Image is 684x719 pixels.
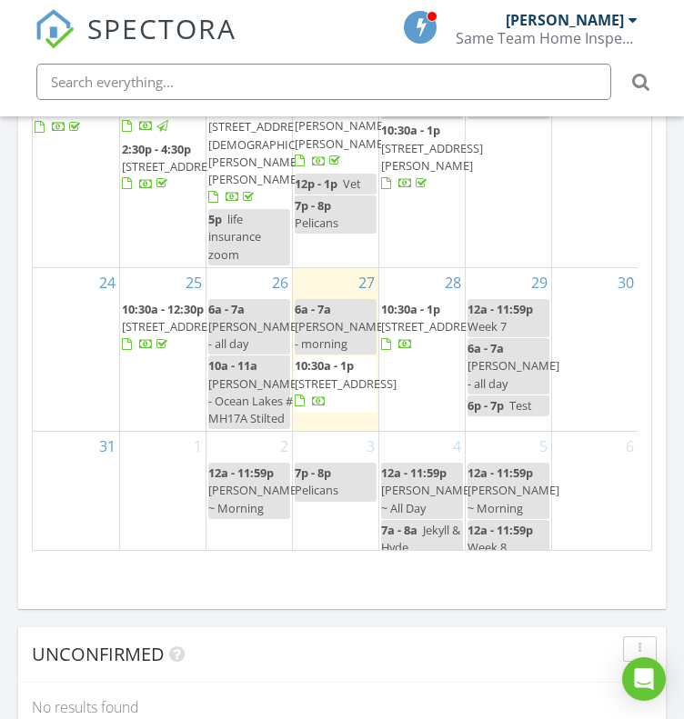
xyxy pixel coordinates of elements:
[208,118,334,187] span: [STREET_ADDRESS][DEMOGRAPHIC_DATA][PERSON_NAME][PERSON_NAME]
[268,268,292,297] a: Go to August 26, 2025
[449,432,465,461] a: Go to September 4, 2025
[206,267,292,431] td: Go to August 26, 2025
[536,432,551,461] a: Go to September 5, 2025
[208,101,334,205] a: 2p - 4p [STREET_ADDRESS][DEMOGRAPHIC_DATA][PERSON_NAME][PERSON_NAME]
[468,318,507,335] span: Week 7
[208,357,257,374] span: 10a - 11a
[468,397,504,414] span: 6p - 7p
[468,539,507,555] span: Week 8
[122,299,204,356] a: 10:30a - 12:30p [STREET_ADDRESS]
[465,432,551,560] td: Go to September 5, 2025
[208,301,245,317] span: 6a - 7a
[122,83,224,134] a: 10:30a - 1p [STREET_ADDRESS]
[381,522,417,538] span: 7a - 8a
[295,357,397,408] a: 10:30a - 1p [STREET_ADDRESS]
[208,99,290,208] a: 2p - 4p [STREET_ADDRESS][DEMOGRAPHIC_DATA][PERSON_NAME][PERSON_NAME]
[33,267,119,431] td: Go to August 24, 2025
[119,267,206,431] td: Go to August 25, 2025
[468,357,559,391] span: [PERSON_NAME] - all day
[295,215,338,231] span: Pelicans
[122,141,224,192] a: 2:30p - 4:30p [STREET_ADDRESS]
[468,464,533,481] span: 12a - 11:59p
[295,197,331,214] span: 7p - 8p
[381,299,463,356] a: 10:30a - 1p [STREET_ADDRESS]
[381,122,440,138] span: 10:30a - 1p
[208,318,300,352] span: [PERSON_NAME] - all day
[506,11,624,29] div: [PERSON_NAME]
[551,267,638,431] td: Go to August 30, 2025
[551,432,638,560] td: Go to September 6, 2025
[381,464,447,481] span: 12a - 11:59p
[381,140,483,174] span: [STREET_ADDRESS][PERSON_NAME]
[509,397,532,414] span: Test
[343,175,361,192] span: Vet
[468,301,533,317] span: 12a - 11:59p
[528,268,551,297] a: Go to August 29, 2025
[295,100,397,151] span: [STREET_ADDRESS][PERSON_NAME][PERSON_NAME]
[456,29,638,47] div: Same Team Home Inspections
[122,139,204,196] a: 2:30p - 4:30p [STREET_ADDRESS]
[208,375,300,426] span: [PERSON_NAME] - Ocean Lakes # MH17A Stilted
[292,432,378,560] td: Go to September 3, 2025
[295,375,397,392] span: [STREET_ADDRESS]
[363,432,378,461] a: Go to September 3, 2025
[295,355,377,413] a: 10:30a - 1p [STREET_ADDRESS]
[622,432,638,461] a: Go to September 6, 2025
[295,301,331,317] span: 6a - 7a
[96,432,119,461] a: Go to August 31, 2025
[277,432,292,461] a: Go to September 2, 2025
[32,642,165,666] span: Unconfirmed
[122,301,204,317] span: 10:30a - 12:30p
[465,267,551,431] td: Go to August 29, 2025
[35,9,75,49] img: The Best Home Inspection Software - Spectora
[87,9,236,47] span: SPECTORA
[295,464,331,481] span: 7p - 8p
[208,211,222,227] span: 5p
[122,141,191,157] span: 2:30p - 4:30p
[96,268,119,297] a: Go to August 24, 2025
[381,482,473,515] span: [PERSON_NAME] ~ All Day
[35,25,236,63] a: SPECTORA
[381,122,483,191] a: 10:30a - 1p [STREET_ADDRESS][PERSON_NAME]
[295,482,338,498] span: Pelicans
[36,64,611,100] input: Search everything...
[122,301,224,352] a: 10:30a - 12:30p [STREET_ADDRESS]
[35,84,136,135] a: 12p - 3p [STREET_ADDRESS]
[295,318,387,352] span: [PERSON_NAME] - morning
[381,301,440,317] span: 10:30a - 1p
[33,432,119,560] td: Go to August 31, 2025
[208,211,261,262] span: life insurance zoom
[190,432,206,461] a: Go to September 1, 2025
[295,81,377,173] a: 9:30a - 1p [STREET_ADDRESS][PERSON_NAME][PERSON_NAME]
[295,83,397,169] a: 9:30a - 1p [STREET_ADDRESS][PERSON_NAME][PERSON_NAME]
[468,482,559,515] span: [PERSON_NAME] ~ Morning
[292,267,378,431] td: Go to August 27, 2025
[122,318,224,335] span: [STREET_ADDRESS]
[622,657,666,701] div: Open Intercom Messenger
[381,522,460,555] span: Jekyll & Hyde
[182,268,206,297] a: Go to August 25, 2025
[381,120,463,195] a: 10:30a - 1p [STREET_ADDRESS][PERSON_NAME]
[295,357,354,374] span: 10:30a - 1p
[122,158,224,175] span: [STREET_ADDRESS]
[208,482,300,515] span: [PERSON_NAME] ~ Morning
[378,267,465,431] td: Go to August 28, 2025
[355,268,378,297] a: Go to August 27, 2025
[468,522,533,538] span: 12a - 11:59p
[468,340,504,356] span: 6a - 7a
[441,268,465,297] a: Go to August 28, 2025
[295,175,337,192] span: 12p - 1p
[119,432,206,560] td: Go to September 1, 2025
[208,464,274,481] span: 12a - 11:59p
[206,432,292,560] td: Go to September 2, 2025
[381,318,483,335] span: [STREET_ADDRESS]
[381,301,483,352] a: 10:30a - 1p [STREET_ADDRESS]
[378,432,465,560] td: Go to September 4, 2025
[614,268,638,297] a: Go to August 30, 2025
